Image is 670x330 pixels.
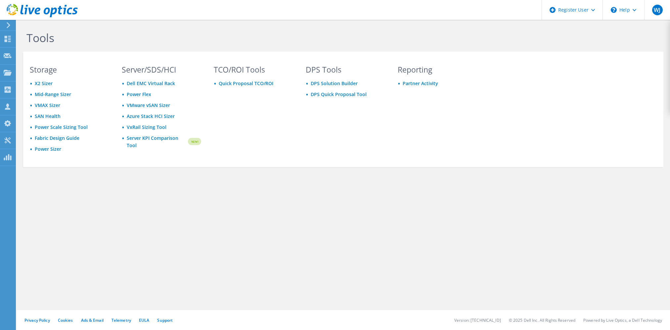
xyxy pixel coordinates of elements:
svg: \n [611,7,617,13]
a: Power Flex [127,91,151,97]
img: new-badge.svg [187,134,201,149]
h3: Reporting [398,66,477,73]
a: Server KPI Comparison Tool [127,135,187,149]
h3: TCO/ROI Tools [214,66,293,73]
a: VxRail Sizing Tool [127,124,166,130]
a: Dell EMC Virtual Rack [127,80,175,86]
li: Version: [TECHNICAL_ID] [454,317,501,323]
a: Power Scale Sizing Tool [35,124,88,130]
li: © 2025 Dell Inc. All Rights Reserved [509,317,575,323]
a: SAN Health [35,113,61,119]
a: Power Sizer [35,146,61,152]
a: Telemetry [112,317,131,323]
h1: Tools [26,31,473,45]
a: X2 Sizer [35,80,53,86]
a: Azure Stack HCI Sizer [127,113,175,119]
h3: DPS Tools [306,66,385,73]
a: DPS Solution Builder [311,80,358,86]
a: Mid-Range Sizer [35,91,71,97]
a: VMAX Sizer [35,102,60,108]
a: Support [157,317,173,323]
a: EULA [139,317,149,323]
a: Cookies [58,317,73,323]
span: WJ [652,5,663,15]
a: Ads & Email [81,317,104,323]
li: Powered by Live Optics, a Dell Technology [583,317,662,323]
a: Privacy Policy [24,317,50,323]
h3: Server/SDS/HCI [122,66,201,73]
a: Quick Proposal TCO/ROI [219,80,273,86]
a: DPS Quick Proposal Tool [311,91,367,97]
a: Partner Activity [403,80,438,86]
h3: Storage [30,66,109,73]
a: Fabric Design Guide [35,135,79,141]
a: VMware vSAN Sizer [127,102,170,108]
